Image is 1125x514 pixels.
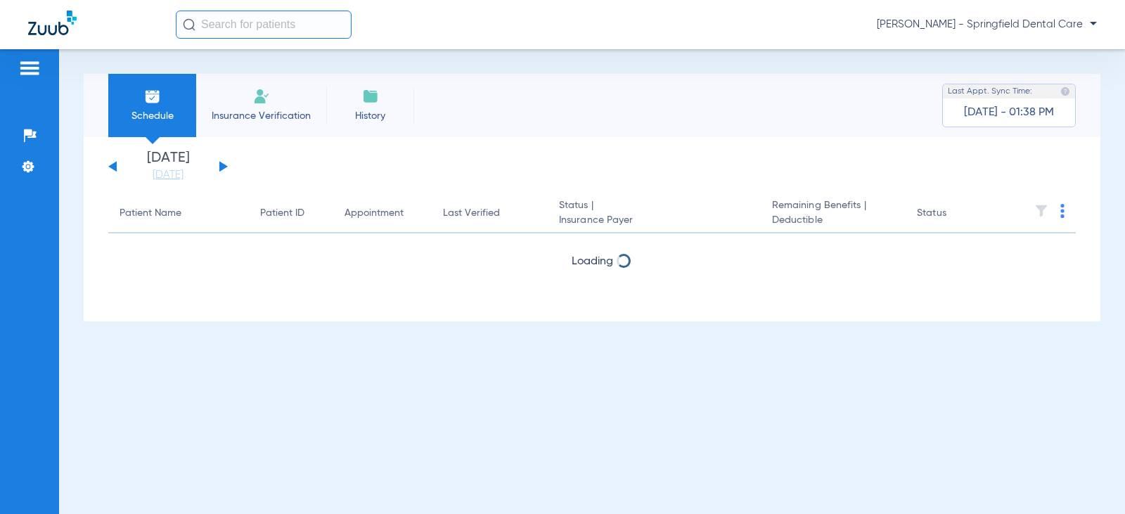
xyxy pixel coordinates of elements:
span: History [337,109,404,123]
div: Last Verified [443,206,536,221]
div: Last Verified [443,206,500,221]
div: Appointment [345,206,420,221]
img: Manual Insurance Verification [253,88,270,105]
img: Schedule [144,88,161,105]
img: History [362,88,379,105]
div: Patient ID [260,206,322,221]
div: Patient Name [120,206,238,221]
div: Patient Name [120,206,181,221]
a: [DATE] [126,168,210,182]
img: Search Icon [183,18,195,31]
span: Deductible [772,213,894,228]
img: Zuub Logo [28,11,77,35]
span: Insurance Verification [207,109,316,123]
img: last sync help info [1060,86,1070,96]
th: Status | [548,194,761,233]
span: [DATE] - 01:38 PM [964,105,1054,120]
div: Appointment [345,206,404,221]
li: [DATE] [126,151,210,182]
img: filter.svg [1034,204,1048,218]
span: Insurance Payer [559,213,750,228]
span: Schedule [119,109,186,123]
img: group-dot-blue.svg [1060,204,1065,218]
div: Patient ID [260,206,304,221]
span: Loading [572,256,613,267]
span: Last Appt. Sync Time: [948,84,1032,98]
th: Remaining Benefits | [761,194,906,233]
span: [PERSON_NAME] - Springfield Dental Care [877,18,1097,32]
img: hamburger-icon [18,60,41,77]
th: Status [906,194,1001,233]
input: Search for patients [176,11,352,39]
